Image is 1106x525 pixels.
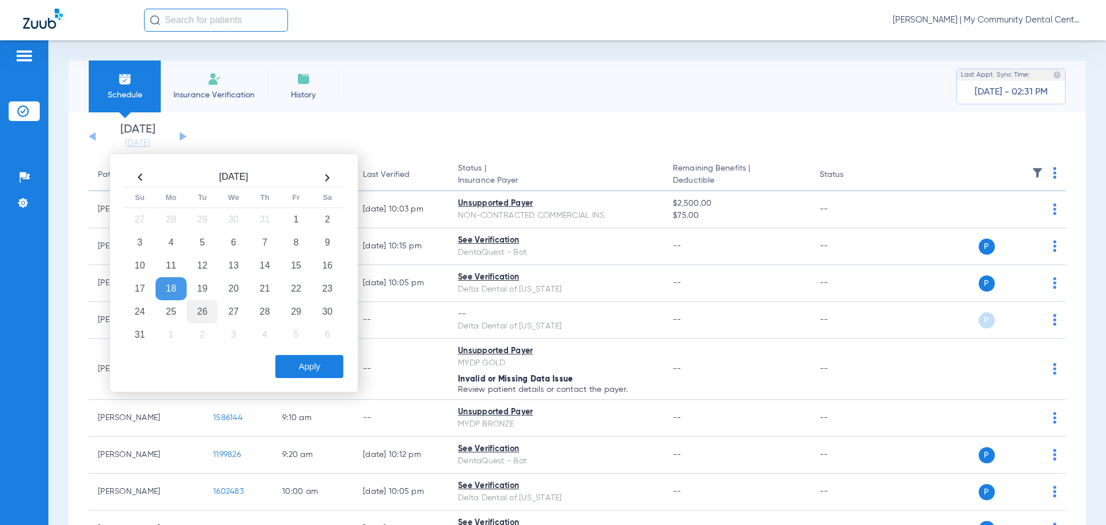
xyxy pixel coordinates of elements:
div: MYDP GOLD [458,357,654,369]
input: Search for patients [144,9,288,32]
div: Last Verified [363,169,440,181]
span: Deductible [673,175,801,187]
li: [DATE] [103,124,172,149]
img: group-dot-blue.svg [1053,167,1056,179]
span: 1586144 [213,414,243,422]
span: -- [673,414,681,422]
img: group-dot-blue.svg [1053,203,1056,215]
div: Patient Name [98,169,149,181]
span: History [276,89,331,101]
div: -- [458,308,654,320]
span: P [979,312,995,328]
th: Status | [449,159,664,191]
span: -- [673,242,681,250]
img: last sync help info [1053,71,1061,79]
td: -- [810,265,888,302]
img: Manual Insurance Verification [207,72,221,86]
div: Patient Name [98,169,195,181]
span: -- [673,365,681,373]
img: Search Icon [150,15,160,25]
span: -- [673,451,681,459]
img: group-dot-blue.svg [1053,449,1056,460]
button: Apply [275,355,343,378]
td: [DATE] 10:03 PM [354,191,449,228]
p: Review patient details or contact the payer. [458,386,654,394]
span: $2,500.00 [673,198,801,210]
iframe: Chat Widget [1048,470,1106,525]
span: Insurance Payer [458,175,654,187]
div: Unsupported Payer [458,406,654,418]
span: P [979,484,995,500]
div: MYDP BRONZE [458,418,654,430]
div: Unsupported Payer [458,345,654,357]
img: group-dot-blue.svg [1053,314,1056,326]
td: [DATE] 10:12 PM [354,437,449,474]
img: History [297,72,310,86]
td: -- [810,302,888,339]
img: group-dot-blue.svg [1053,240,1056,252]
span: -- [673,279,681,287]
span: Invalid or Missing Data Issue [458,375,573,383]
div: See Verification [458,235,654,247]
td: 10:00 AM [273,474,354,511]
td: [DATE] 10:15 PM [354,228,449,265]
div: See Verification [458,443,654,455]
div: Unsupported Payer [458,198,654,210]
div: See Verification [458,480,654,492]
span: [DATE] - 02:31 PM [975,86,1048,98]
td: -- [354,339,449,400]
td: [DATE] 10:05 PM [354,265,449,302]
th: [DATE] [156,168,312,187]
span: -- [673,316,681,324]
div: Delta Dental of [US_STATE] [458,320,654,333]
div: Delta Dental of [US_STATE] [458,284,654,296]
span: 1199826 [213,451,241,459]
td: -- [810,339,888,400]
th: Remaining Benefits | [664,159,810,191]
div: See Verification [458,271,654,284]
td: -- [810,474,888,511]
td: -- [810,191,888,228]
div: DentaQuest - Bot [458,247,654,259]
img: group-dot-blue.svg [1053,277,1056,289]
img: Schedule [118,72,132,86]
img: hamburger-icon [15,49,33,63]
img: Zuub Logo [23,9,63,29]
td: 9:10 AM [273,400,354,437]
a: [DATE] [103,138,172,149]
img: group-dot-blue.svg [1053,412,1056,424]
span: P [979,275,995,292]
td: [PERSON_NAME] [89,437,204,474]
img: group-dot-blue.svg [1053,363,1056,375]
span: Insurance Verification [169,89,259,101]
span: $75.00 [673,210,801,222]
td: 9:20 AM [273,437,354,474]
td: -- [354,400,449,437]
td: [PERSON_NAME] [89,400,204,437]
td: -- [354,302,449,339]
span: [PERSON_NAME] | My Community Dental Centers [893,14,1083,26]
td: -- [810,228,888,265]
div: DentaQuest - Bot [458,455,654,467]
td: -- [810,400,888,437]
span: 1602483 [213,488,244,496]
td: -- [810,437,888,474]
img: filter.svg [1032,167,1043,179]
div: Last Verified [363,169,410,181]
span: Schedule [97,89,152,101]
span: P [979,447,995,463]
span: -- [673,488,681,496]
th: Status [810,159,888,191]
div: Delta Dental of [US_STATE] [458,492,654,504]
td: [PERSON_NAME] [89,474,204,511]
span: Last Appt. Sync Time: [961,69,1030,81]
td: [DATE] 10:05 PM [354,474,449,511]
span: P [979,239,995,255]
div: NON-CONTRACTED COMMERCIAL INS [458,210,654,222]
